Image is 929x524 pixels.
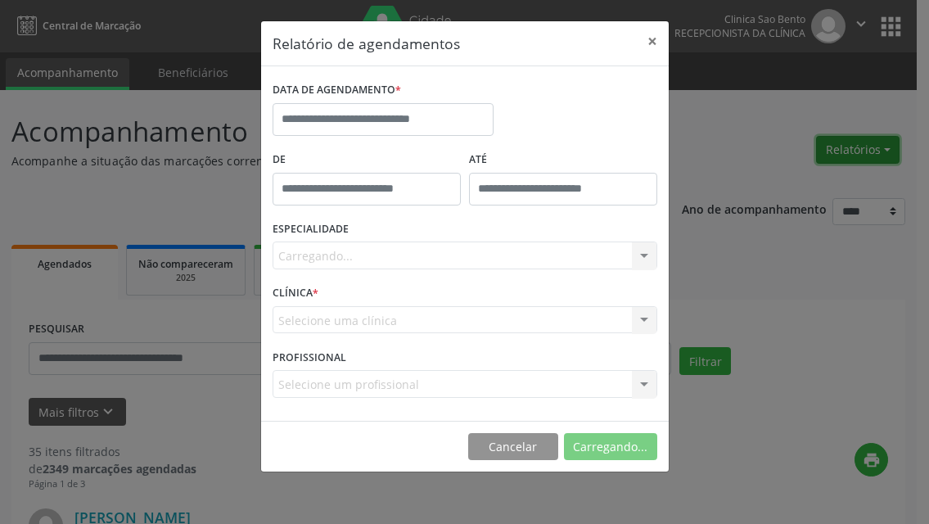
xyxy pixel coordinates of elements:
[564,433,657,461] button: Carregando...
[273,78,401,103] label: DATA DE AGENDAMENTO
[468,433,558,461] button: Cancelar
[273,147,461,173] label: De
[636,21,669,61] button: Close
[273,217,349,242] label: ESPECIALIDADE
[273,33,460,54] h5: Relatório de agendamentos
[273,345,346,370] label: PROFISSIONAL
[273,281,318,306] label: CLÍNICA
[469,147,657,173] label: ATÉ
